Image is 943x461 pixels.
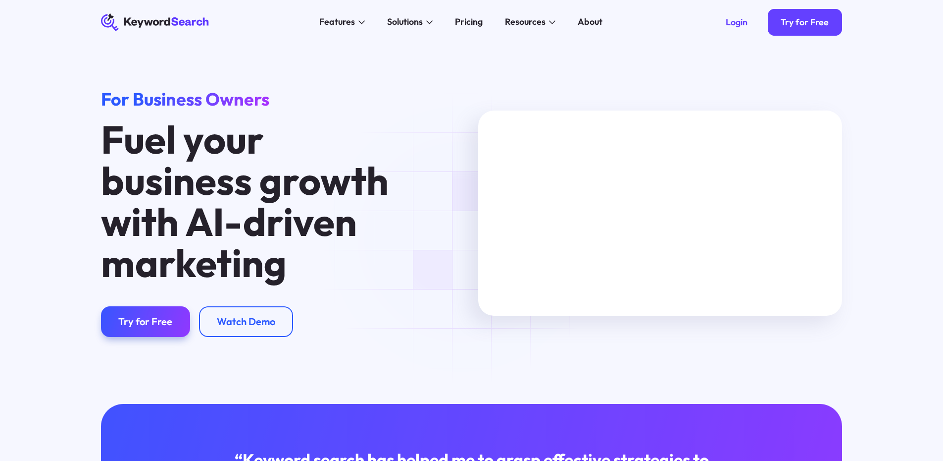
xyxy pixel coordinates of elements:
[217,315,275,328] div: Watch Demo
[101,88,269,110] span: For Business Owners
[571,13,609,31] a: About
[781,17,829,28] div: Try for Free
[387,15,423,29] div: Solutions
[118,315,172,328] div: Try for Free
[505,15,546,29] div: Resources
[101,306,191,338] a: Try for Free
[768,9,843,36] a: Try for Free
[478,111,842,316] iframe: KeywordSearch Homepage Welcome
[712,9,761,36] a: Login
[448,13,490,31] a: Pricing
[319,15,355,29] div: Features
[455,15,483,29] div: Pricing
[578,15,602,29] div: About
[101,119,421,284] h1: Fuel your business growth with AI-driven marketing
[726,17,747,28] div: Login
